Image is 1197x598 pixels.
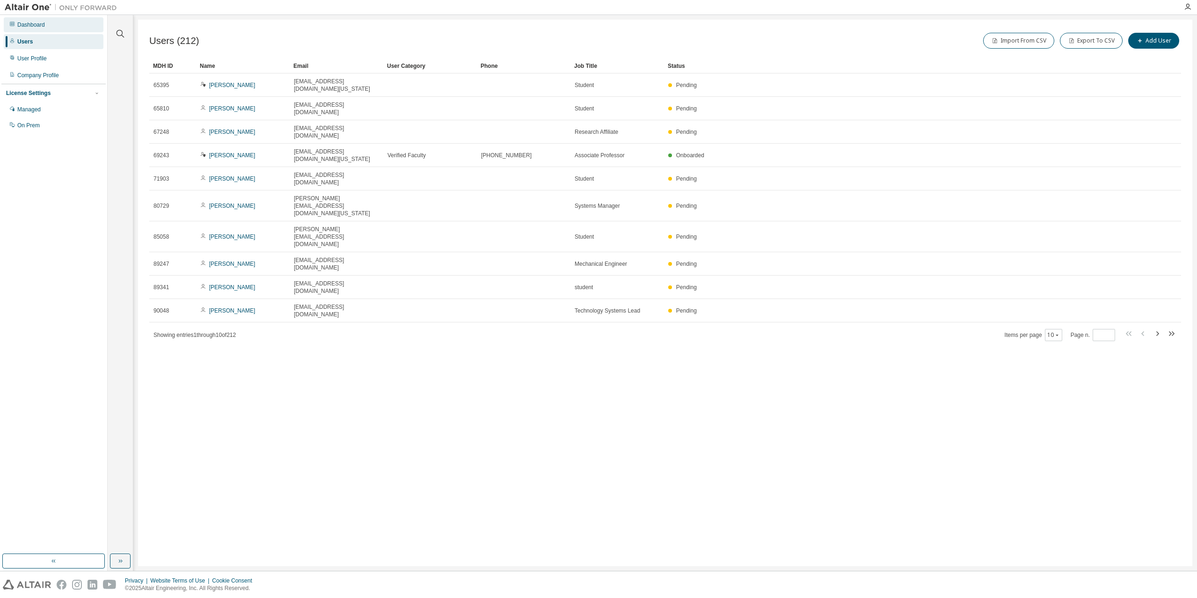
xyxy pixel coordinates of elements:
div: User Category [387,58,473,73]
span: Pending [676,82,697,88]
div: Status [668,58,1125,73]
div: Phone [481,58,567,73]
span: [PHONE_NUMBER] [481,152,532,159]
span: 90048 [153,307,169,314]
button: 10 [1047,331,1060,339]
a: [PERSON_NAME] [209,105,255,112]
div: User Profile [17,55,47,62]
span: 89341 [153,284,169,291]
span: Research Affiliate [575,128,618,136]
span: Onboarded [676,152,704,159]
span: Systems Manager [575,202,620,210]
span: Users (212) [149,36,199,46]
span: student [575,284,593,291]
span: [EMAIL_ADDRESS][DOMAIN_NAME] [294,124,379,139]
span: Student [575,81,594,89]
span: Student [575,175,594,182]
button: Import From CSV [983,33,1054,49]
span: Pending [676,284,697,291]
span: [EMAIL_ADDRESS][DOMAIN_NAME] [294,256,379,271]
img: altair_logo.svg [3,580,51,590]
div: Cookie Consent [212,577,257,584]
p: © 2025 Altair Engineering, Inc. All Rights Reserved. [125,584,258,592]
a: [PERSON_NAME] [209,82,255,88]
a: [PERSON_NAME] [209,152,255,159]
a: [PERSON_NAME] [209,203,255,209]
span: [EMAIL_ADDRESS][DOMAIN_NAME][US_STATE] [294,78,379,93]
div: On Prem [17,122,40,129]
span: Pending [676,105,697,112]
div: License Settings [6,89,51,97]
div: Name [200,58,286,73]
div: Dashboard [17,21,45,29]
button: Export To CSV [1060,33,1123,49]
span: Verified Faculty [387,152,426,159]
span: Showing entries 1 through 10 of 212 [153,332,236,338]
div: Website Terms of Use [150,577,212,584]
span: 71903 [153,175,169,182]
a: [PERSON_NAME] [209,175,255,182]
div: Job Title [574,58,660,73]
span: Items per page [1005,329,1062,341]
span: [EMAIL_ADDRESS][DOMAIN_NAME] [294,171,379,186]
span: Pending [676,261,697,267]
div: Company Profile [17,72,59,79]
span: [EMAIL_ADDRESS][DOMAIN_NAME] [294,303,379,318]
img: instagram.svg [72,580,82,590]
span: Student [575,233,594,241]
span: 67248 [153,128,169,136]
a: [PERSON_NAME] [209,261,255,267]
span: Pending [676,233,697,240]
span: Pending [676,203,697,209]
span: 65395 [153,81,169,89]
img: linkedin.svg [88,580,97,590]
a: [PERSON_NAME] [209,129,255,135]
span: 80729 [153,202,169,210]
span: [EMAIL_ADDRESS][DOMAIN_NAME] [294,280,379,295]
span: Pending [676,175,697,182]
span: Pending [676,129,697,135]
span: [PERSON_NAME][EMAIL_ADDRESS][DOMAIN_NAME][US_STATE] [294,195,379,217]
a: [PERSON_NAME] [209,307,255,314]
span: 65810 [153,105,169,112]
span: Page n. [1071,329,1115,341]
a: [PERSON_NAME] [209,284,255,291]
span: Technology Systems Lead [575,307,640,314]
span: 69243 [153,152,169,159]
span: [EMAIL_ADDRESS][DOMAIN_NAME][US_STATE] [294,148,379,163]
div: Email [293,58,380,73]
button: Add User [1128,33,1179,49]
span: 89247 [153,260,169,268]
img: facebook.svg [57,580,66,590]
a: [PERSON_NAME] [209,233,255,240]
div: Users [17,38,33,45]
span: Student [575,105,594,112]
img: youtube.svg [103,580,117,590]
span: Mechanical Engineer [575,260,627,268]
img: Altair One [5,3,122,12]
div: MDH ID [153,58,192,73]
span: 85058 [153,233,169,241]
div: Managed [17,106,41,113]
span: [PERSON_NAME][EMAIL_ADDRESS][DOMAIN_NAME] [294,226,379,248]
span: [EMAIL_ADDRESS][DOMAIN_NAME] [294,101,379,116]
span: Pending [676,307,697,314]
div: Privacy [125,577,150,584]
span: Associate Professor [575,152,625,159]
